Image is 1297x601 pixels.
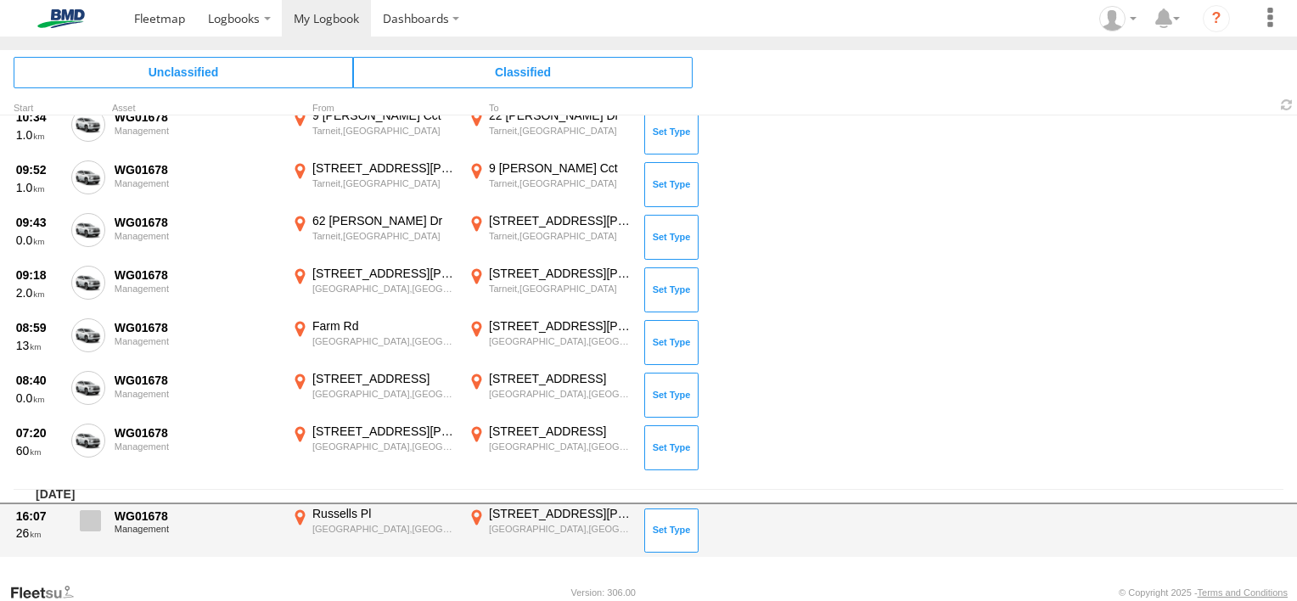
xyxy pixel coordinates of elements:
div: Tarneit,[GEOGRAPHIC_DATA] [489,177,632,189]
div: WG01678 [115,320,279,335]
div: WG01678 [115,267,279,283]
div: Management [115,336,279,346]
div: 08:59 [16,320,62,335]
div: [GEOGRAPHIC_DATA],[GEOGRAPHIC_DATA] [489,388,632,400]
div: [GEOGRAPHIC_DATA],[GEOGRAPHIC_DATA] [489,335,632,347]
label: Click to View Event Location [289,213,458,262]
div: Tarneit,[GEOGRAPHIC_DATA] [489,283,632,295]
label: Click to View Event Location [289,318,458,368]
div: [GEOGRAPHIC_DATA],[GEOGRAPHIC_DATA] [312,523,456,535]
div: 9 [PERSON_NAME] Cct [489,160,632,176]
button: Click to Set [644,425,699,469]
div: Asset [112,104,282,113]
div: © Copyright 2025 - [1119,587,1288,598]
label: Click to View Event Location [289,160,458,210]
div: [STREET_ADDRESS][PERSON_NAME] [312,160,456,176]
div: 62 [PERSON_NAME] Dr [312,213,456,228]
label: Click to View Event Location [465,108,635,157]
div: [STREET_ADDRESS] [489,424,632,439]
label: Click to View Event Location [289,371,458,420]
div: WG01678 [115,110,279,125]
div: Tarneit,[GEOGRAPHIC_DATA] [312,230,456,242]
div: [STREET_ADDRESS][PERSON_NAME] [489,506,632,521]
div: From [289,104,458,113]
div: 13 [16,338,62,353]
div: [GEOGRAPHIC_DATA],[GEOGRAPHIC_DATA] [312,388,456,400]
div: 09:43 [16,215,62,230]
div: [STREET_ADDRESS] [312,371,456,386]
div: [STREET_ADDRESS][PERSON_NAME] [489,266,632,281]
div: [STREET_ADDRESS][PERSON_NAME] [489,318,632,334]
div: 07:20 [16,425,62,441]
div: [GEOGRAPHIC_DATA],[GEOGRAPHIC_DATA] [312,441,456,452]
label: Click to View Event Location [465,213,635,262]
div: Click to Sort [14,104,65,113]
div: Farm Rd [312,318,456,334]
div: To [465,104,635,113]
label: Click to View Event Location [465,424,635,473]
label: Click to View Event Location [289,108,458,157]
div: [STREET_ADDRESS] [489,371,632,386]
label: Click to View Event Location [289,506,458,555]
div: WG01678 [115,508,279,524]
label: Click to View Event Location [465,318,635,368]
div: [STREET_ADDRESS][PERSON_NAME] [312,266,456,281]
span: Click to view Classified Trips [353,57,693,87]
div: WG01678 [115,373,279,388]
label: Click to View Event Location [289,266,458,315]
div: 0.0 [16,233,62,248]
div: Management [115,524,279,534]
label: Click to View Event Location [465,371,635,420]
div: Tarneit,[GEOGRAPHIC_DATA] [312,177,456,189]
div: Management [115,389,279,399]
div: Tarneit,[GEOGRAPHIC_DATA] [312,125,456,137]
div: Stuart Hodgman [1093,6,1143,31]
div: WG01678 [115,215,279,230]
div: 9 [PERSON_NAME] Cct [312,108,456,123]
button: Click to Set [644,320,699,364]
label: Click to View Event Location [289,424,458,473]
i: ? [1203,5,1230,32]
div: 22 [PERSON_NAME] Dr [489,108,632,123]
div: [GEOGRAPHIC_DATA],[GEOGRAPHIC_DATA] [489,441,632,452]
label: Click to View Event Location [465,506,635,555]
button: Click to Set [644,508,699,553]
div: [GEOGRAPHIC_DATA],[GEOGRAPHIC_DATA] [489,523,632,535]
div: 10:34 [16,110,62,125]
div: WG01678 [115,162,279,177]
button: Click to Set [644,215,699,259]
div: 1.0 [16,127,62,143]
div: 09:52 [16,162,62,177]
div: [GEOGRAPHIC_DATA],[GEOGRAPHIC_DATA] [312,335,456,347]
span: Refresh [1277,97,1297,113]
span: Click to view Unclassified Trips [14,57,353,87]
div: Management [115,284,279,294]
a: Visit our Website [9,584,87,601]
button: Click to Set [644,373,699,417]
a: Terms and Conditions [1198,587,1288,598]
label: Click to View Event Location [465,160,635,210]
button: Click to Set [644,110,699,154]
button: Click to Set [644,267,699,312]
div: 08:40 [16,373,62,388]
div: 2.0 [16,285,62,300]
div: [STREET_ADDRESS][PERSON_NAME] [312,424,456,439]
button: Click to Set [644,162,699,206]
div: Management [115,126,279,136]
div: 0.0 [16,390,62,406]
div: Tarneit,[GEOGRAPHIC_DATA] [489,230,632,242]
div: 16:07 [16,508,62,524]
div: Management [115,178,279,188]
div: 60 [16,443,62,458]
div: Management [115,231,279,241]
div: [STREET_ADDRESS][PERSON_NAME] [489,213,632,228]
div: Tarneit,[GEOGRAPHIC_DATA] [489,125,632,137]
div: Version: 306.00 [571,587,636,598]
div: 09:18 [16,267,62,283]
label: Click to View Event Location [465,266,635,315]
div: Russells Pl [312,506,456,521]
div: [GEOGRAPHIC_DATA],[GEOGRAPHIC_DATA] [312,283,456,295]
div: Management [115,441,279,452]
img: bmd-logo.svg [17,9,105,28]
div: 1.0 [16,180,62,195]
